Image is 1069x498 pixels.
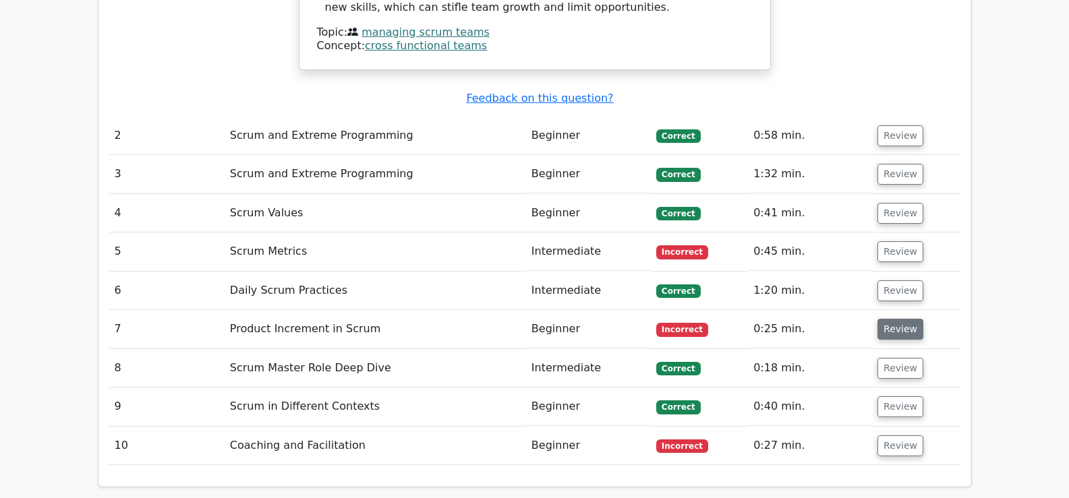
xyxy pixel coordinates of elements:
td: 2 [109,117,225,155]
span: Correct [656,129,700,143]
span: Correct [656,400,700,414]
td: Intermediate [526,232,651,271]
td: Scrum and Extreme Programming [225,117,526,155]
div: Topic: [317,26,753,40]
td: Beginner [526,194,651,232]
button: Review [877,319,923,340]
span: Correct [656,362,700,375]
button: Review [877,241,923,262]
div: Concept: [317,39,753,53]
td: 0:58 min. [748,117,872,155]
td: Scrum and Extreme Programming [225,155,526,193]
td: 4 [109,194,225,232]
td: 0:45 min. [748,232,872,271]
span: Incorrect [656,439,708,453]
td: Coaching and Facilitation [225,427,526,465]
td: 9 [109,387,225,426]
span: Correct [656,168,700,181]
td: 0:27 min. [748,427,872,465]
td: Scrum Metrics [225,232,526,271]
td: 1:20 min. [748,272,872,310]
td: Beginner [526,155,651,193]
td: 3 [109,155,225,193]
span: Correct [656,284,700,298]
td: Scrum Master Role Deep Dive [225,349,526,387]
td: 0:41 min. [748,194,872,232]
td: 1:32 min. [748,155,872,193]
td: 10 [109,427,225,465]
td: Scrum Values [225,194,526,232]
td: 8 [109,349,225,387]
td: 0:40 min. [748,387,872,426]
td: Product Increment in Scrum [225,310,526,348]
button: Review [877,435,923,456]
td: 0:18 min. [748,349,872,387]
td: 6 [109,272,225,310]
td: Scrum in Different Contexts [225,387,526,426]
td: Intermediate [526,272,651,310]
button: Review [877,396,923,417]
a: Feedback on this question? [466,92,613,104]
td: Beginner [526,427,651,465]
span: Incorrect [656,323,708,336]
td: Daily Scrum Practices [225,272,526,310]
a: cross functional teams [365,39,487,52]
button: Review [877,358,923,379]
span: Incorrect [656,245,708,259]
button: Review [877,280,923,301]
td: 0:25 min. [748,310,872,348]
td: Beginner [526,387,651,426]
td: Beginner [526,310,651,348]
td: Beginner [526,117,651,155]
button: Review [877,164,923,185]
td: Intermediate [526,349,651,387]
a: managing scrum teams [362,26,490,38]
td: 5 [109,232,225,271]
td: 7 [109,310,225,348]
button: Review [877,125,923,146]
button: Review [877,203,923,224]
span: Correct [656,207,700,220]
